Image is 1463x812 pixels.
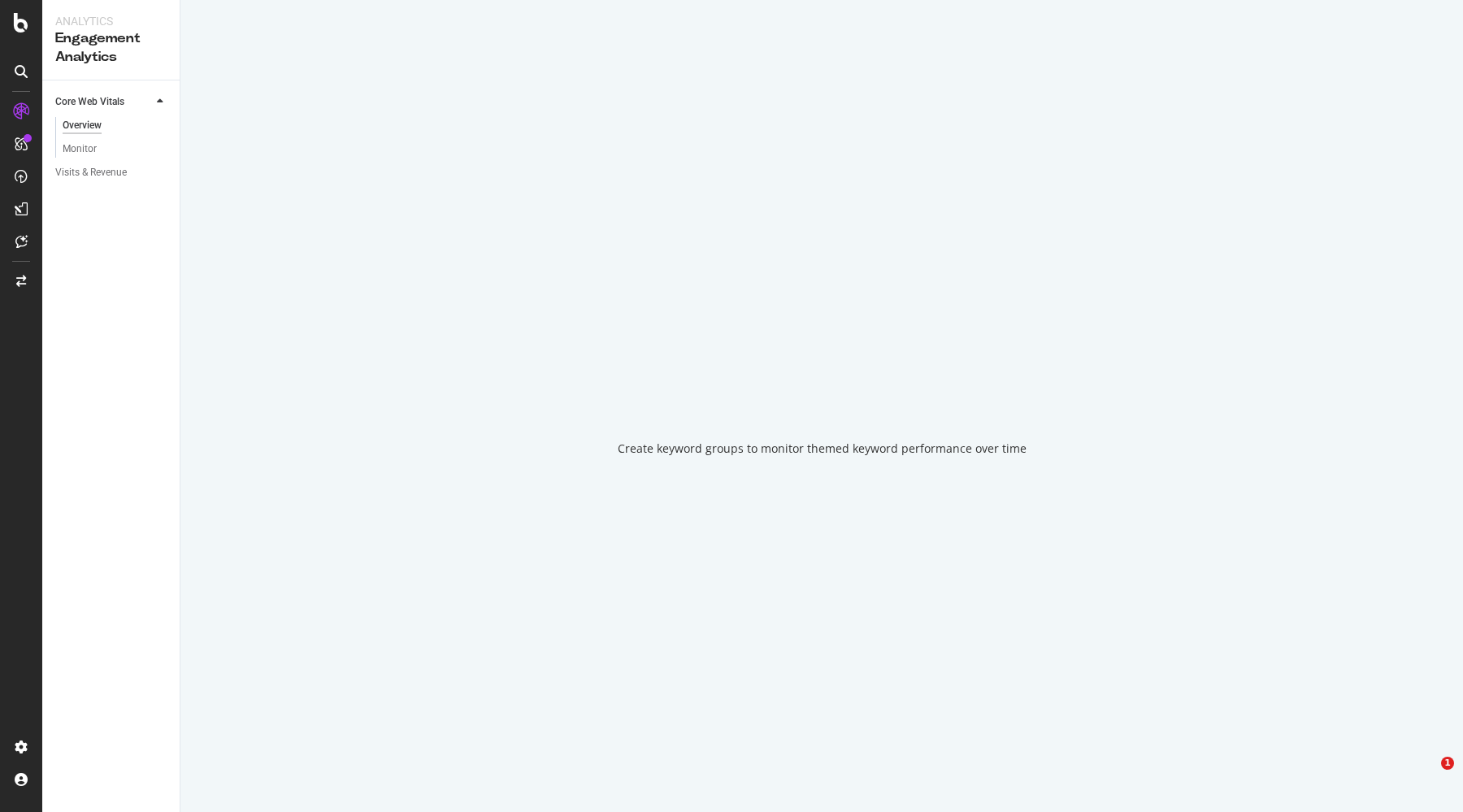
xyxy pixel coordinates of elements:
[63,141,168,158] a: Monitor
[55,93,124,111] div: Core Web Vitals
[63,141,97,158] div: Monitor
[55,164,127,181] div: Visits & Revenue
[55,164,168,181] a: Visits & Revenue
[63,117,168,134] a: Overview
[763,356,880,415] div: animation
[55,13,167,29] div: Analytics
[618,441,1027,457] div: Create keyword groups to monitor themed keyword performance over time
[55,29,167,67] div: Engagement Analytics
[1408,757,1447,796] iframe: Intercom live chat
[63,117,102,134] div: Overview
[55,93,152,111] a: Core Web Vitals
[1441,757,1454,770] span: 1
